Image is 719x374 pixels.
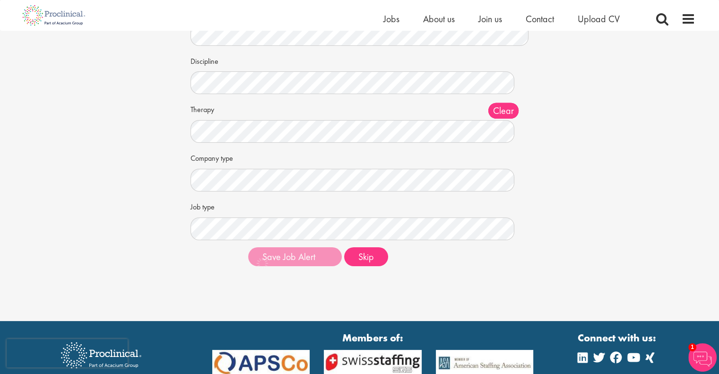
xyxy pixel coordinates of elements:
[488,103,519,119] span: Clear
[191,53,241,67] label: Discipline
[688,343,717,372] img: Chatbot
[383,13,399,25] a: Jobs
[7,339,128,367] iframe: reCAPTCHA
[478,13,502,25] a: Join us
[423,13,455,25] a: About us
[262,251,315,263] span: Save Job Alert
[578,331,658,345] strong: Connect with us:
[191,101,241,115] label: Therapy
[688,343,696,351] span: 1
[526,13,554,25] a: Contact
[191,199,241,213] label: Job type
[344,247,388,266] button: Skip
[191,150,241,164] label: Company type
[578,13,620,25] a: Upload CV
[212,331,534,345] strong: Members of:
